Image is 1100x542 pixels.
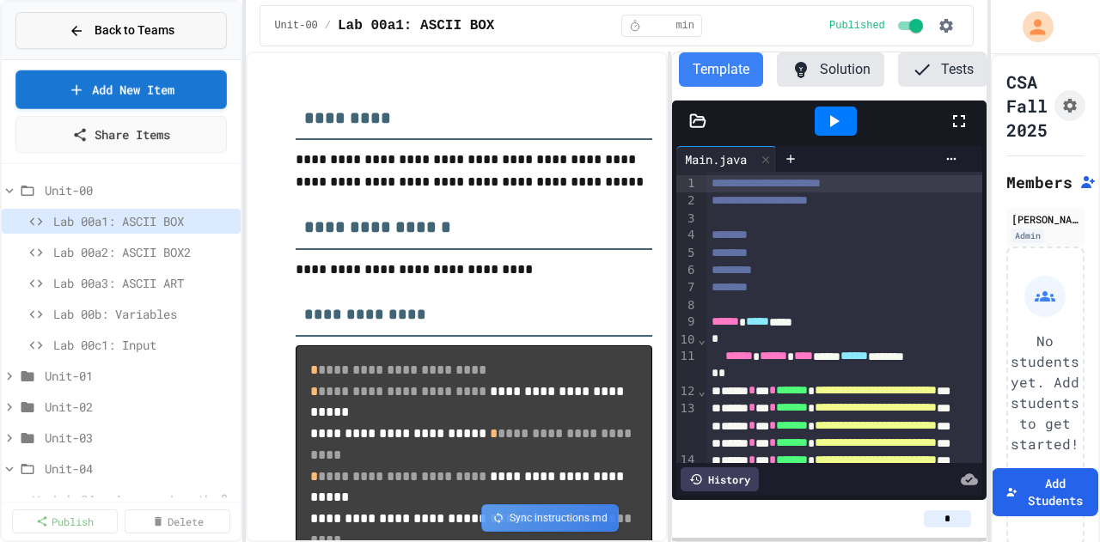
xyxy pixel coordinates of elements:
[992,468,1098,516] button: Add Students
[676,192,698,210] div: 2
[676,279,698,296] div: 7
[1028,473,1083,525] iframe: chat widget
[829,19,885,33] span: Published
[676,210,698,228] div: 3
[676,227,698,244] div: 4
[53,243,234,261] span: Lab 00a2: ASCII BOX2
[676,262,698,279] div: 6
[1011,211,1079,227] div: [PERSON_NAME]
[676,146,777,172] div: Main.java
[679,52,763,87] button: Template
[676,400,698,452] div: 13
[676,452,698,487] div: 14
[53,305,234,323] span: Lab 00b: Variables
[1011,228,1044,243] div: Admin
[676,150,755,168] div: Main.java
[1005,7,1058,46] div: My Account
[1006,70,1048,142] h1: CSA Fall 2025
[53,274,234,292] span: Lab 00a3: ASCII ART
[676,175,698,192] div: 1
[53,212,234,230] span: Lab 00a1: ASCII BOX
[1054,90,1085,121] button: Assignment Settings
[675,19,694,33] span: min
[45,460,234,478] span: Unit-04
[829,15,926,36] div: Content is published and visible to students
[15,12,227,49] button: Back to Teams
[676,297,698,314] div: 8
[1011,331,1079,454] p: No students yet. Add students to get started!
[676,245,698,262] div: 5
[45,181,234,199] span: Unit-00
[338,15,494,36] span: Lab 00a1: ASCII BOX
[697,384,706,398] span: Fold line
[15,116,227,153] a: Share Items
[957,399,1083,472] iframe: chat widget
[95,21,174,40] span: Back to Teams
[45,367,234,385] span: Unit-01
[15,70,227,109] a: Add New Item
[125,509,230,533] a: Delete
[676,383,698,400] div: 12
[676,314,698,331] div: 9
[325,19,331,33] span: /
[681,467,759,491] div: History
[45,398,234,416] span: Unit-02
[12,509,118,533] a: Publish
[777,52,884,87] button: Solution
[53,336,234,354] span: Lab 00c1: Input
[676,332,698,349] div: 10
[676,348,698,383] div: 11
[1006,170,1072,194] h2: Members
[45,429,234,447] span: Unit-03
[697,332,706,346] span: Fold line
[274,19,317,33] span: Unit-00
[218,494,230,506] div: Unpublished
[53,490,218,509] span: Lab 04a: Average Length of Two Strings
[898,52,987,87] button: Tests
